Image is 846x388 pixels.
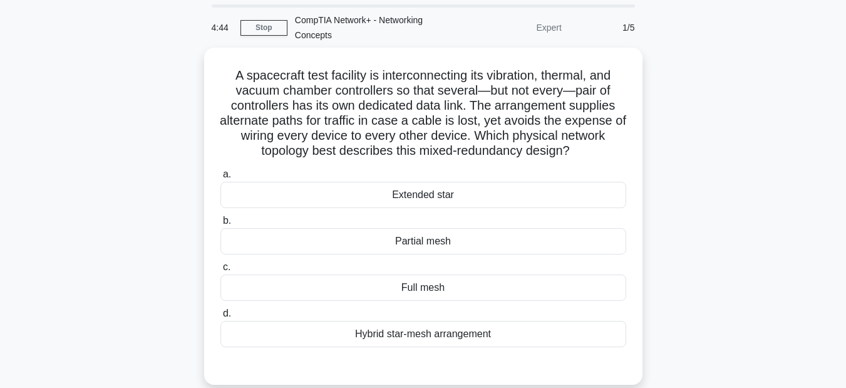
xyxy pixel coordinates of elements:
a: Stop [240,20,287,36]
span: b. [223,215,231,226]
div: 1/5 [569,15,642,40]
div: 4:44 [204,15,240,40]
span: d. [223,308,231,318]
div: Extended star [220,182,626,208]
div: Hybrid star-mesh arrangement [220,321,626,347]
span: c. [223,261,230,272]
div: Full mesh [220,275,626,301]
div: Expert [460,15,569,40]
span: a. [223,169,231,179]
h5: A spacecraft test facility is interconnecting its vibration, thermal, and vacuum chamber controll... [219,68,627,159]
div: Partial mesh [220,228,626,254]
div: CompTIA Network+ - Networking Concepts [287,8,460,48]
